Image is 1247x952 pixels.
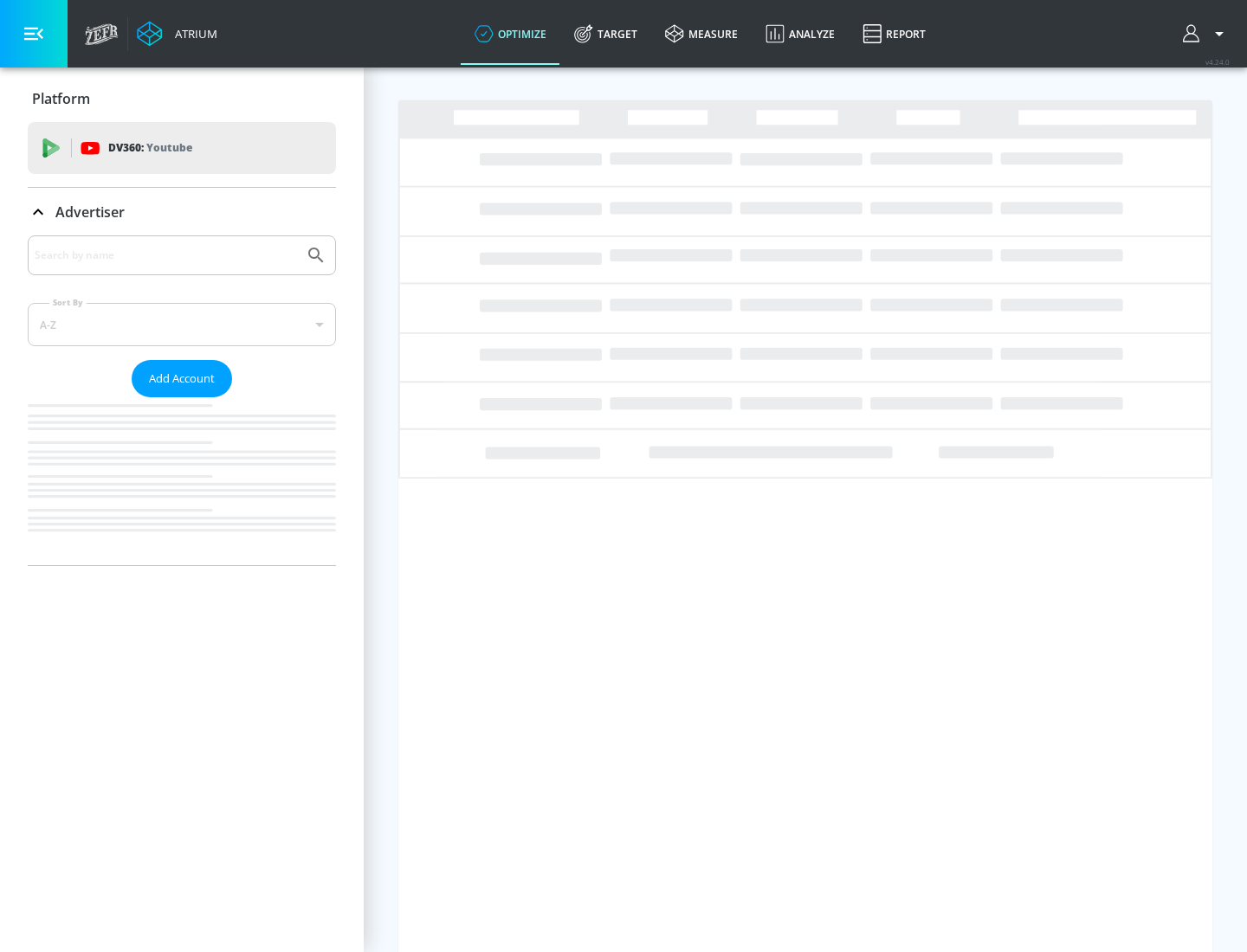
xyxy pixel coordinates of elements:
label: Sort By [49,297,87,308]
p: Advertiser [55,203,125,222]
a: Target [560,3,651,65]
div: Atrium [168,26,217,42]
div: Advertiser [28,235,336,565]
a: optimize [461,3,560,65]
input: Search by name [35,244,297,267]
span: Add Account [149,369,215,389]
div: A-Z [28,303,336,346]
a: Atrium [137,21,217,47]
a: measure [651,3,752,65]
nav: list of Advertiser [28,397,336,565]
p: DV360: [108,138,192,158]
div: Advertiser [28,188,336,236]
p: Youtube [146,138,192,157]
p: Platform [32,89,90,108]
a: Analyze [752,3,849,65]
span: v 4.24.0 [1205,57,1230,67]
button: Add Account [132,360,232,397]
div: Platform [28,74,336,123]
div: DV360: Youtube [28,122,336,174]
a: Report [849,3,940,65]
